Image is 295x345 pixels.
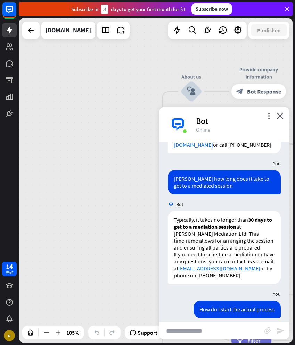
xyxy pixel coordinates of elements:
[174,251,275,279] p: If you need to schedule a mediation or have any questions, you can contact us via email at or by ...
[236,87,243,95] i: block_bot_response
[176,201,183,208] span: Bot
[247,337,261,344] span: Filter
[64,327,81,338] div: 105%
[196,116,281,126] div: Bot
[226,66,292,80] div: Provide company information
[273,291,281,297] span: You
[101,5,108,14] div: 3
[174,216,275,251] p: Typically, it takes no longer than at [PERSON_NAME] Mediation Ltd. This timeframe allows for arra...
[6,270,13,275] div: days
[226,126,292,133] div: Was it helpful?
[264,327,271,334] i: block_attachment
[277,112,284,119] i: close
[194,301,281,318] div: How do I start the actual process
[71,5,186,14] div: Subscribe in days to get your first month for $1
[196,126,281,133] div: Online
[236,337,244,344] i: filter
[251,24,287,36] button: Published
[226,178,292,186] div: Contact flow
[2,262,17,276] a: 14 days
[247,87,281,95] span: Bot Response
[138,327,157,338] span: Support
[273,160,281,167] span: You
[178,265,260,272] a: [EMAIL_ADDRESS][DOMAIN_NAME]
[191,3,232,15] div: Subscribe now
[187,87,196,95] i: block_user_input
[6,263,13,270] div: 14
[168,170,281,194] div: [PERSON_NAME] how long does it take to get to a mediated session
[265,112,272,119] i: more_vert
[174,216,272,230] strong: 30 days to get to a mediation session
[4,330,15,341] div: N
[46,22,91,39] div: collismediationltd.com
[276,327,285,335] i: send
[6,3,26,24] button: Open LiveChat chat widget
[170,73,213,80] div: About us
